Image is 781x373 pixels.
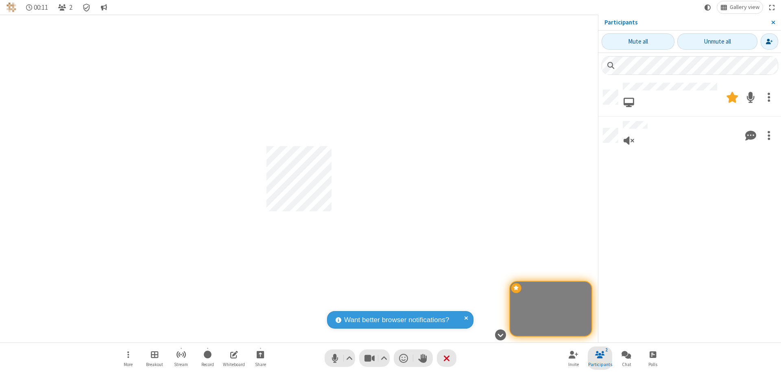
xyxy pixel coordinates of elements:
button: Close participant list [588,347,612,370]
button: Start recording [195,347,220,370]
button: Change layout [717,1,763,13]
button: Open chat [614,347,639,370]
button: Open menu [116,347,140,370]
div: 2 [603,346,610,353]
span: Chat [622,362,631,367]
button: Open poll [641,347,665,370]
button: End or leave meeting [437,349,456,367]
button: Using system theme [701,1,714,13]
span: Want better browser notifications? [344,315,449,325]
span: Stream [174,362,188,367]
span: 00:11 [34,4,48,11]
button: Close participant list [55,1,76,13]
button: Invite participants (⌘+Shift+I) [561,347,586,370]
span: Polls [648,362,657,367]
button: Manage Breakout Rooms [142,347,167,370]
span: Gallery view [730,4,759,11]
img: QA Selenium DO NOT DELETE OR CHANGE [7,2,16,12]
button: Video setting [379,349,390,367]
button: Close sidebar [765,15,781,30]
span: Whiteboard [223,362,245,367]
button: Mute all [602,33,674,50]
span: Record [201,362,214,367]
button: Raise hand [413,349,433,367]
div: Meeting details Encryption enabled [79,1,94,13]
span: More [124,362,133,367]
button: Invite [761,33,778,50]
button: Hide [492,325,509,344]
button: Stop video (⌘+Shift+V) [359,349,390,367]
button: Unmute all [677,33,757,50]
button: Viewing only, no audio connected [623,132,635,150]
button: Start sharing [248,347,273,370]
button: Start streaming [169,347,193,370]
button: Fullscreen [766,1,778,13]
span: Share [255,362,266,367]
button: Mute (⌘+Shift+A) [325,349,355,367]
span: Breakout [146,362,163,367]
button: Audio settings [344,349,355,367]
button: Joined via web browser [623,93,635,112]
button: Open shared whiteboard [222,347,246,370]
button: Conversation [97,1,110,13]
div: Timer [23,1,52,13]
p: Participants [604,18,765,27]
span: 2 [69,4,72,11]
button: Send a reaction [394,349,413,367]
span: Invite [568,362,579,367]
span: Participants [588,362,612,367]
